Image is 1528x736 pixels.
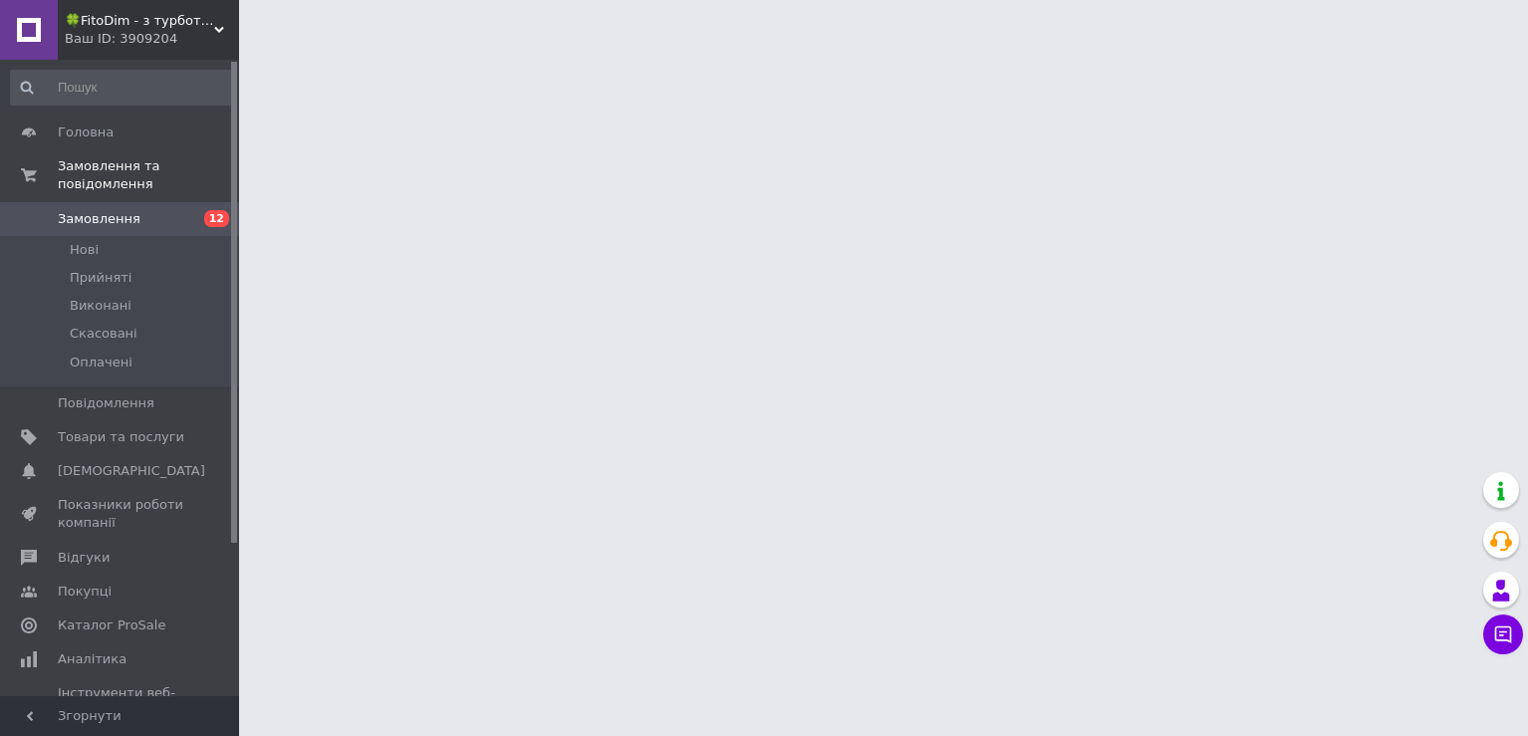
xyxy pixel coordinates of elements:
span: Прийняті [70,269,131,287]
span: 12 [204,210,229,227]
input: Пошук [10,70,235,106]
span: Замовлення та повідомлення [58,157,239,193]
span: Скасовані [70,325,137,343]
span: Товари та послуги [58,428,184,446]
span: Аналітика [58,650,127,668]
span: Повідомлення [58,394,154,412]
span: Інструменти веб-майстра та SEO [58,684,184,720]
span: Замовлення [58,210,140,228]
span: Каталог ProSale [58,616,165,634]
button: Чат з покупцем [1483,614,1523,654]
span: Показники роботи компанії [58,496,184,532]
span: Виконані [70,297,131,315]
span: Відгуки [58,549,110,567]
span: Головна [58,123,114,141]
span: Покупці [58,583,112,601]
span: Нові [70,241,99,259]
span: Оплачені [70,354,132,371]
div: Ваш ID: 3909204 [65,30,239,48]
span: [DEMOGRAPHIC_DATA] [58,462,205,480]
span: 🍀FitoDim - з турботою про Ваше здоров'я!🍀 [65,12,214,30]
